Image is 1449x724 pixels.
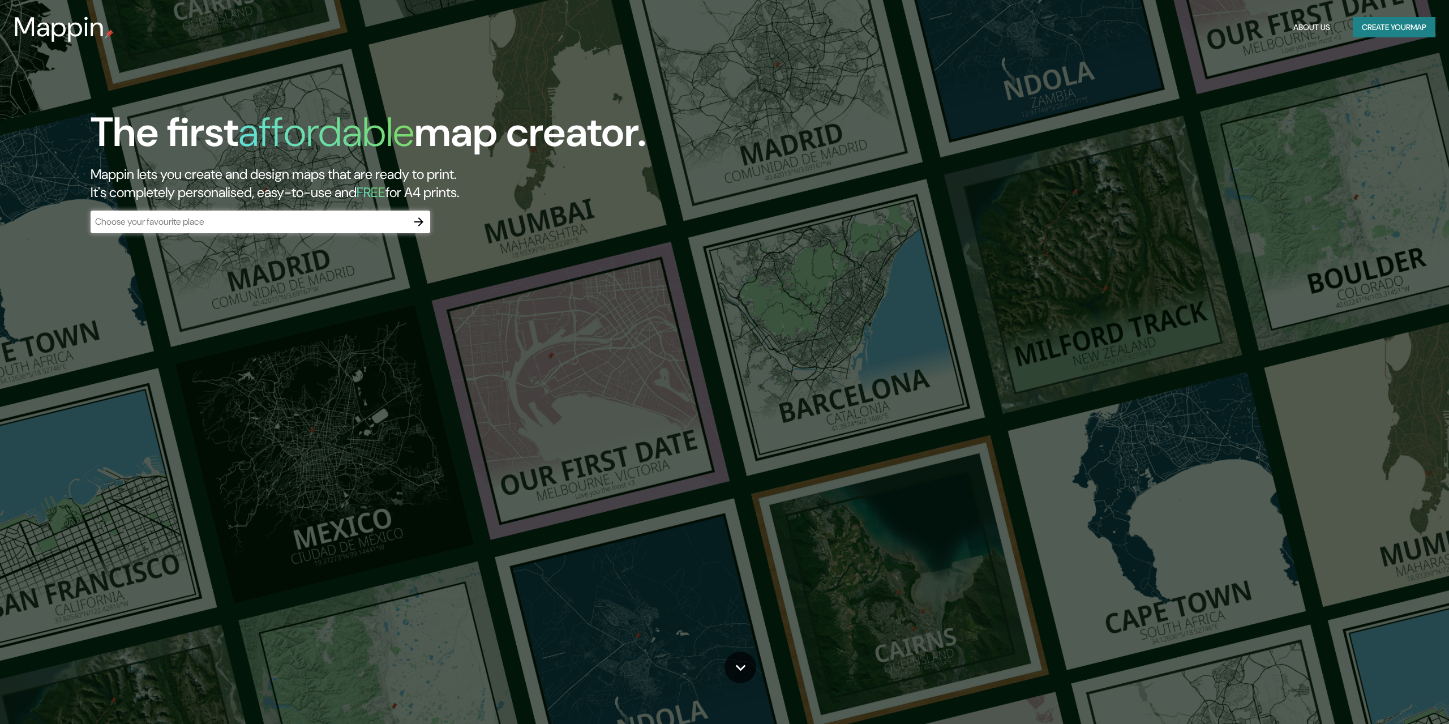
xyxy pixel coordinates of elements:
[1289,17,1335,38] button: About Us
[105,29,114,38] img: mappin-pin
[14,11,105,43] h3: Mappin
[91,215,408,228] input: Choose your favourite place
[91,165,815,202] h2: Mappin lets you create and design maps that are ready to print. It's completely personalised, eas...
[238,106,414,158] h1: affordable
[1353,17,1435,38] button: Create yourmap
[91,109,646,165] h1: The first map creator.
[357,183,385,201] h5: FREE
